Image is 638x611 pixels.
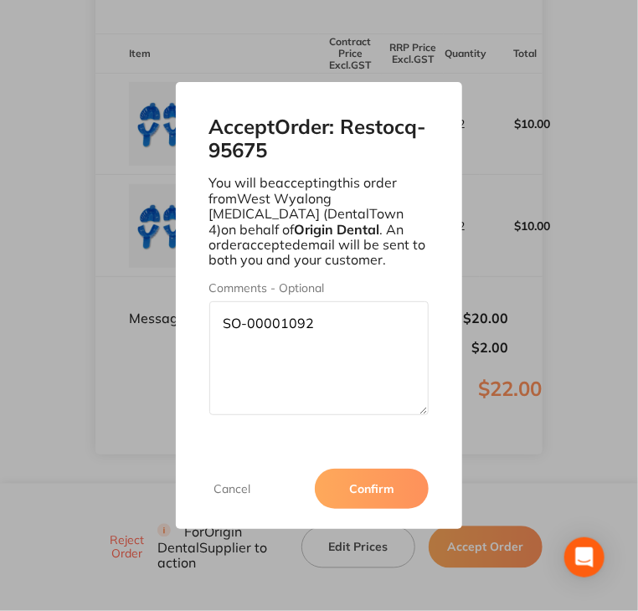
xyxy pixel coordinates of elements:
h2: Accept Order: Restocq- 95675 [209,116,430,162]
textarea: SO-00001092 [209,301,430,415]
button: Cancel [209,481,256,496]
p: You will be accepting this order from West Wyalong [MEDICAL_DATA] (DentalTown 4) on behalf of . A... [209,175,430,267]
label: Comments - Optional [209,281,430,295]
b: Origin Dental [295,221,380,238]
button: Confirm [315,469,429,509]
div: Open Intercom Messenger [564,537,605,578]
